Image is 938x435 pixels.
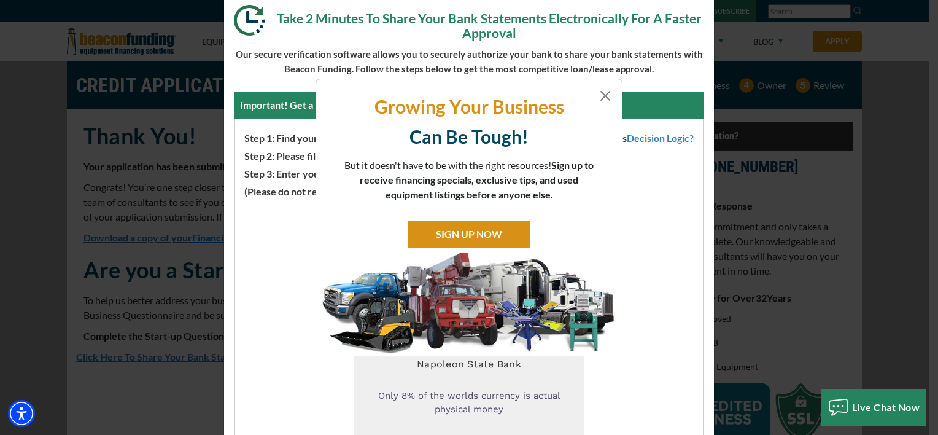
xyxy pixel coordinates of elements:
[316,251,622,356] img: subscribe-modal.jpg
[8,400,35,427] div: Accessibility Menu
[408,221,530,248] a: SIGN UP NOW
[598,88,613,103] button: Close
[325,95,613,119] p: Growing Your Business
[344,158,594,202] p: But it doesn't have to be with the right resources!
[852,401,920,413] span: Live Chat Now
[821,389,926,426] button: Live Chat Now
[360,159,594,200] span: Sign up to receive financing specials, exclusive tips, and used equipment listings before anyone ...
[325,125,613,149] p: Can Be Tough!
